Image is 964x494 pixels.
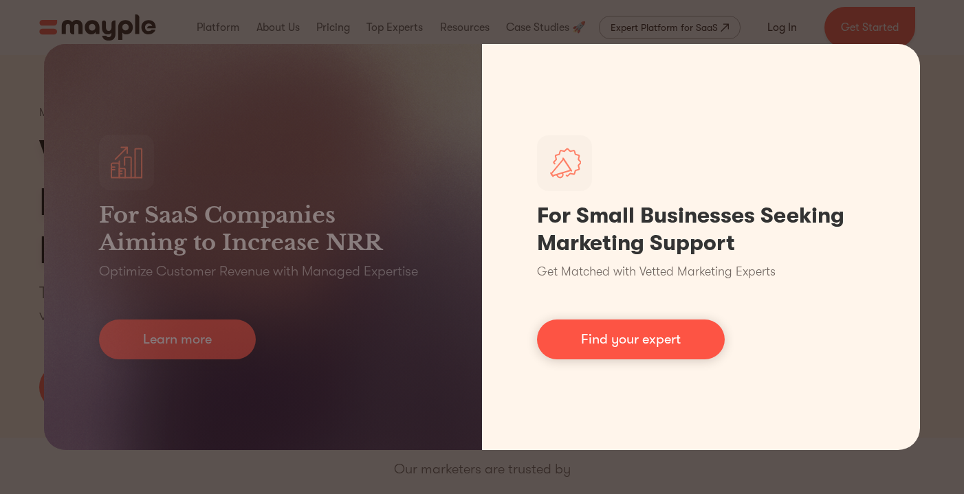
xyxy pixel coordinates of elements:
a: Find your expert [537,319,725,359]
a: Learn more [99,319,256,359]
p: Optimize Customer Revenue with Managed Expertise [99,262,418,281]
p: Get Matched with Vetted Marketing Experts [537,262,776,281]
h3: For SaaS Companies Aiming to Increase NRR [99,201,427,256]
h1: For Small Businesses Seeking Marketing Support [537,202,865,257]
